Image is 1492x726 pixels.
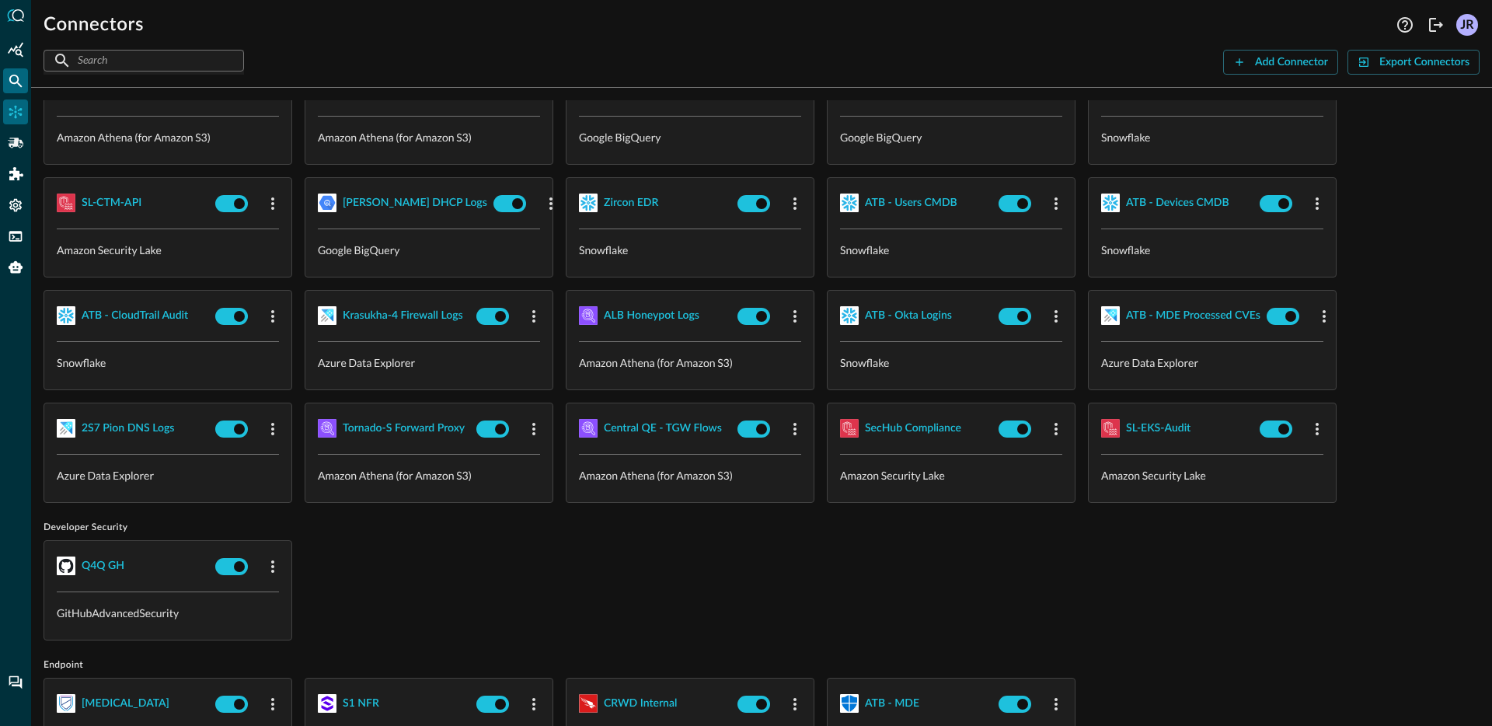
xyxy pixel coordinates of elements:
p: Amazon Security Lake [840,467,1062,483]
p: Amazon Athena (for Amazon S3) [579,467,801,483]
p: Amazon Security Lake [57,242,279,258]
button: Q4Q GH [82,553,124,578]
img: AWSAthena.svg [579,419,598,438]
img: SentinelOne.svg [318,694,336,713]
button: ATB - MDE [865,691,919,716]
div: ATB - Okta Logins [865,306,952,326]
div: Add Connector [1255,53,1328,72]
img: AzureDataExplorer.svg [1101,306,1120,325]
div: Tornado-S Forward Proxy [343,419,465,438]
div: Krasukha-4 Firewall Logs [343,306,463,326]
img: Snowflake.svg [579,194,598,212]
div: Settings [3,193,28,218]
button: ALB Honeypot Logs [604,303,699,328]
img: Snowflake.svg [57,306,75,325]
button: ATB - Devices CMDB [1126,190,1229,215]
p: Snowflake [57,354,279,371]
img: CarbonBlackEnterpriseEDR.svg [57,694,75,713]
button: Zircon EDR [604,190,658,215]
img: AWSSecurityLake.svg [57,194,75,212]
img: AWSAthena.svg [579,306,598,325]
p: Snowflake [1101,242,1323,258]
p: Amazon Athena (for Amazon S3) [318,129,540,145]
p: Azure Data Explorer [318,354,540,371]
button: 2S7 Pion DNS Logs [82,416,174,441]
div: Zircon EDR [604,194,658,213]
p: Amazon Security Lake [1101,467,1323,483]
div: SL-EKS-Audit [1126,419,1190,438]
img: AWSSecurityLake.svg [840,419,859,438]
div: ALB Honeypot Logs [604,306,699,326]
img: CrowdStrikeFalcon.svg [579,694,598,713]
div: [PERSON_NAME] DHCP Logs [343,194,487,213]
p: Google BigQuery [579,129,801,145]
div: Addons [4,162,29,187]
img: AWSAthena.svg [318,419,336,438]
input: Search [78,46,208,75]
img: MicrosoftDefenderForEndpoint.svg [840,694,859,713]
img: AzureDataExplorer.svg [57,419,75,438]
img: AzureDataExplorer.svg [318,306,336,325]
button: Help [1393,12,1417,37]
div: Summary Insights [3,37,28,62]
div: SL-CTM-API [82,194,141,213]
p: Google BigQuery [318,242,540,258]
div: Query Agent [3,255,28,280]
div: ATB - MDE [865,694,919,714]
button: ATB - CloudTrail Audit [82,303,188,328]
div: Pipelines [3,131,28,155]
button: SL-CTM-API [82,190,141,215]
button: ATB - Users CMDB [865,190,957,215]
img: AWSSecurityLake.svg [1101,419,1120,438]
div: [MEDICAL_DATA] [82,694,169,714]
div: JR [1456,14,1478,36]
div: Chat [3,670,28,695]
button: Tornado-S Forward Proxy [343,416,465,441]
h1: Connectors [44,12,144,37]
div: Central QE - TGW Flows [604,419,722,438]
button: SecHub Compliance [865,416,961,441]
p: Snowflake [840,354,1062,371]
div: S1 NFR [343,694,379,714]
div: ATB - Users CMDB [865,194,957,213]
button: [MEDICAL_DATA] [82,691,169,716]
button: [PERSON_NAME] DHCP Logs [343,190,487,215]
span: Developer Security [44,522,1480,534]
button: SL-EKS-Audit [1126,416,1190,441]
img: GoogleBigQuery.svg [318,194,336,212]
div: ATB - MDE Processed CVEs [1126,306,1260,326]
div: SecHub Compliance [865,419,961,438]
img: Snowflake.svg [1101,194,1120,212]
p: Google BigQuery [840,129,1062,145]
button: Export Connectors [1347,50,1480,75]
div: CRWD Internal [604,694,677,714]
button: Central QE - TGW Flows [604,416,722,441]
p: Azure Data Explorer [1101,354,1323,371]
button: Add Connector [1223,50,1338,75]
div: Connectors [3,99,28,124]
button: ATB - Okta Logins [865,303,952,328]
img: Snowflake.svg [840,306,859,325]
div: Federated Search [3,68,28,93]
p: Amazon Athena (for Amazon S3) [579,354,801,371]
div: 2S7 Pion DNS Logs [82,419,174,438]
button: Logout [1424,12,1448,37]
button: Krasukha-4 Firewall Logs [343,303,463,328]
p: GitHubAdvancedSecurity [57,605,279,621]
p: Snowflake [840,242,1062,258]
p: Snowflake [1101,129,1323,145]
div: ATB - CloudTrail Audit [82,306,188,326]
p: Amazon Athena (for Amazon S3) [318,467,540,483]
div: FSQL [3,224,28,249]
img: Snowflake.svg [840,194,859,212]
div: ATB - Devices CMDB [1126,194,1229,213]
div: Q4Q GH [82,557,124,576]
span: Endpoint [44,659,1480,672]
button: S1 NFR [343,691,379,716]
button: ATB - MDE Processed CVEs [1126,303,1260,328]
p: Amazon Athena (for Amazon S3) [57,129,279,145]
p: Azure Data Explorer [57,467,279,483]
img: Github.svg [57,557,75,575]
p: Snowflake [579,242,801,258]
button: CRWD Internal [604,691,677,716]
